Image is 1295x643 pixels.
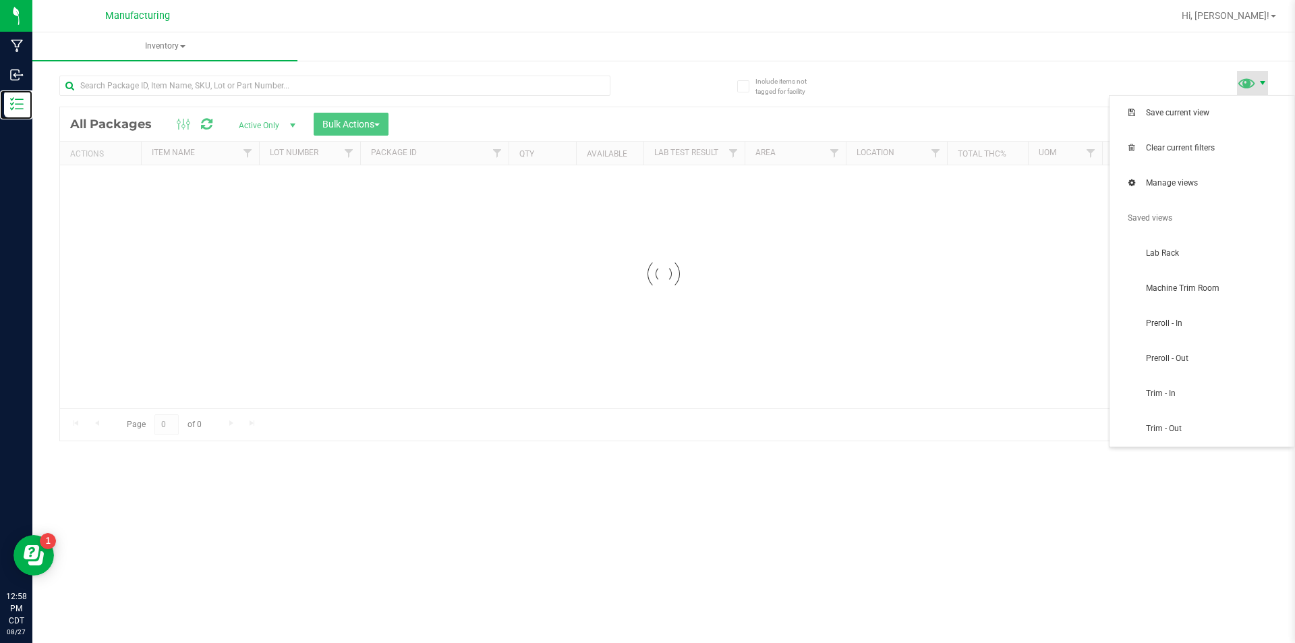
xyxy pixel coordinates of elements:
[1110,201,1294,236] li: Saved views
[1146,353,1286,364] span: Preroll - Out
[1146,283,1286,294] span: Machine Trim Room
[1110,131,1294,166] li: Clear current filters
[6,590,26,627] p: 12:58 PM CDT
[1110,306,1294,341] li: Preroll - In
[1110,96,1294,131] li: Save current view
[1146,318,1286,329] span: Preroll - In
[10,39,24,53] inline-svg: Manufacturing
[13,535,54,576] iframe: Resource center
[1110,166,1294,201] li: Manage views
[1110,236,1294,271] li: Lab Rack
[1146,423,1286,435] span: Trim - Out
[10,68,24,82] inline-svg: Inbound
[6,627,26,637] p: 08/27
[1110,271,1294,306] li: Machine Trim Room
[1146,142,1286,154] span: Clear current filters
[755,76,823,96] span: Include items not tagged for facility
[1128,213,1286,224] span: Saved views
[105,10,170,22] span: Manufacturing
[32,32,297,61] a: Inventory
[1146,177,1286,189] span: Manage views
[1146,248,1286,259] span: Lab Rack
[40,533,56,549] iframe: Resource center unread badge
[1182,10,1269,21] span: Hi, [PERSON_NAME]!
[1110,412,1294,447] li: Trim - Out
[1146,388,1286,399] span: Trim - In
[1110,341,1294,376] li: Preroll - Out
[10,97,24,111] inline-svg: Inventory
[1110,376,1294,412] li: Trim - In
[1146,107,1286,119] span: Save current view
[59,76,610,96] input: Search Package ID, Item Name, SKU, Lot or Part Number...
